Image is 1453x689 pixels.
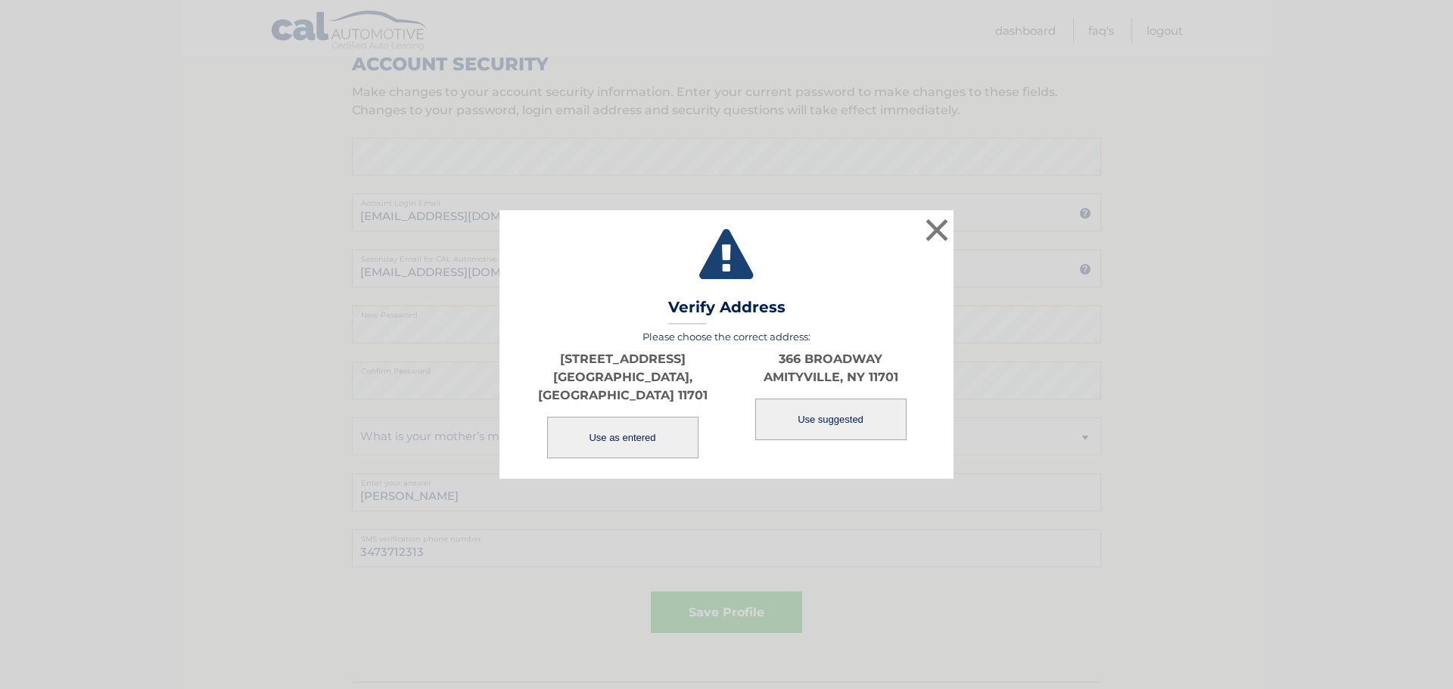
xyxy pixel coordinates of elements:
button: Use suggested [755,399,907,440]
p: 366 BROADWAY AMITYVILLE, NY 11701 [726,350,935,386]
button: Use as entered [547,417,698,458]
button: × [922,215,952,245]
p: [STREET_ADDRESS] [GEOGRAPHIC_DATA], [GEOGRAPHIC_DATA] 11701 [518,350,726,405]
h3: Verify Address [668,298,786,324]
div: Please choose the correct address: [518,331,935,460]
